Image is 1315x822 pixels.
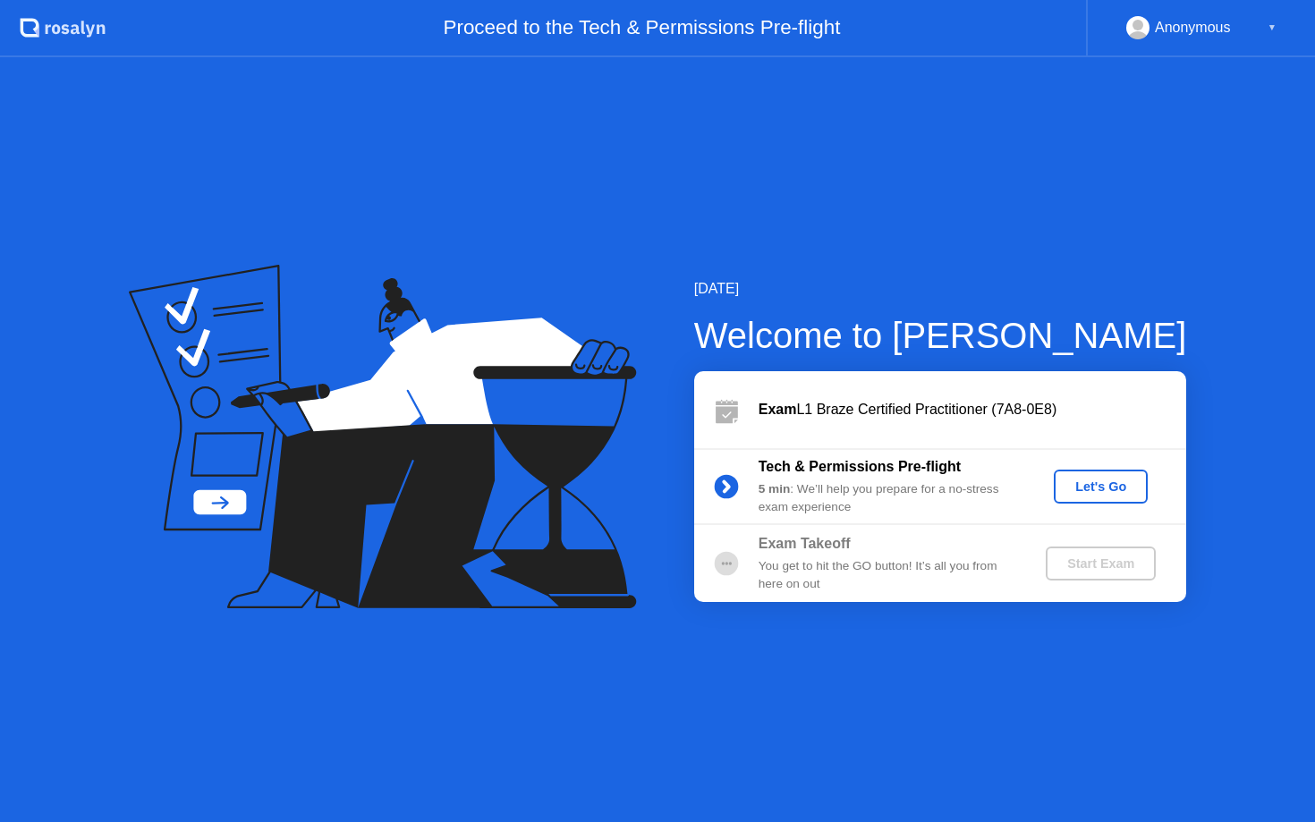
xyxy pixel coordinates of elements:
[694,278,1187,300] div: [DATE]
[1046,547,1156,580] button: Start Exam
[759,480,1016,517] div: : We’ll help you prepare for a no-stress exam experience
[759,399,1186,420] div: L1 Braze Certified Practitioner (7A8-0E8)
[1155,16,1231,39] div: Anonymous
[759,557,1016,594] div: You get to hit the GO button! It’s all you from here on out
[1061,479,1141,494] div: Let's Go
[759,402,797,417] b: Exam
[759,459,961,474] b: Tech & Permissions Pre-flight
[694,309,1187,362] div: Welcome to [PERSON_NAME]
[1054,470,1148,504] button: Let's Go
[759,482,791,496] b: 5 min
[1053,556,1149,571] div: Start Exam
[759,536,851,551] b: Exam Takeoff
[1268,16,1277,39] div: ▼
